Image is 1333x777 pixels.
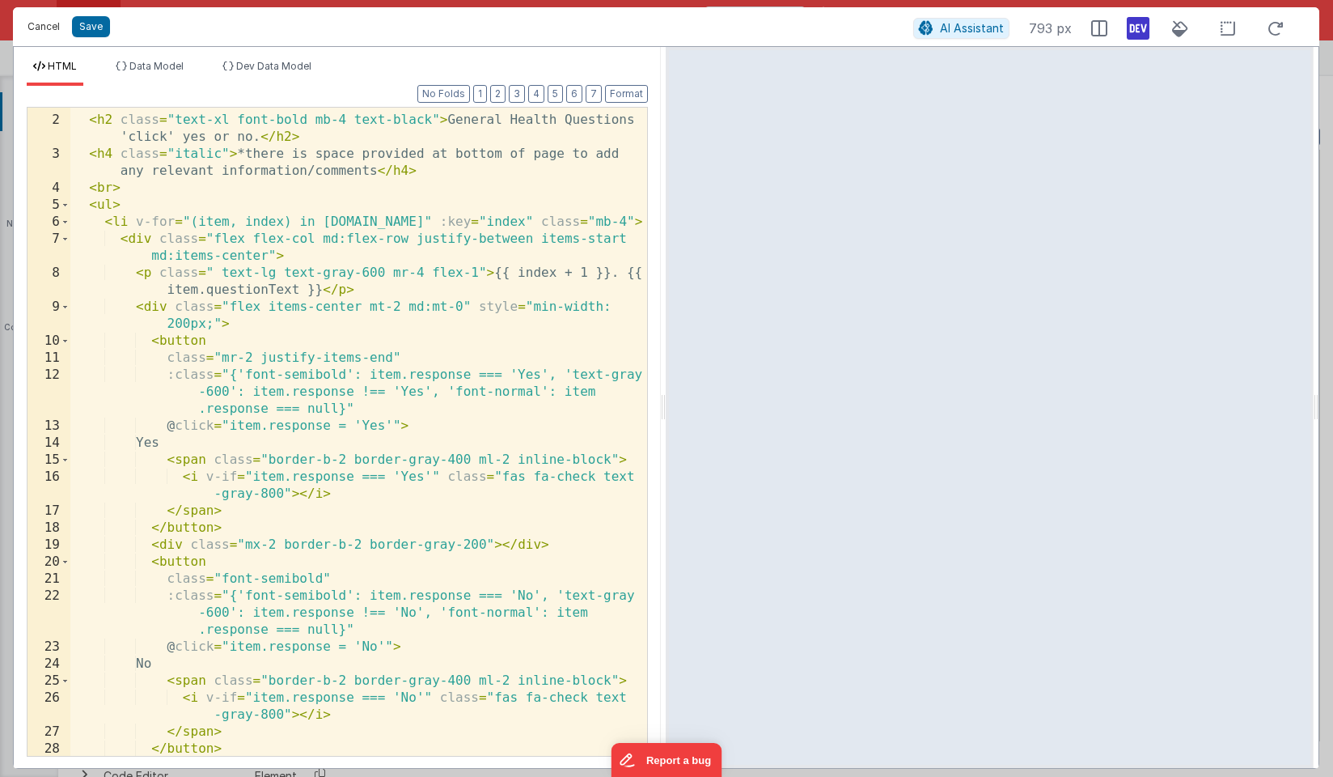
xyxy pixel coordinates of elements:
div: 12 [28,367,70,418]
div: 22 [28,588,70,639]
div: 8 [28,265,70,299]
div: 26 [28,690,70,724]
div: 6 [28,214,70,231]
span: AI Assistant [940,21,1004,35]
div: 7 [28,231,70,265]
span: Data Model [129,60,184,72]
span: HTML [48,60,77,72]
div: 18 [28,520,70,537]
div: 4 [28,180,70,197]
button: No Folds [417,85,470,103]
div: 14 [28,435,70,452]
div: 20 [28,554,70,571]
div: 21 [28,571,70,588]
button: 7 [586,85,602,103]
button: Save [72,16,110,37]
div: 19 [28,537,70,554]
button: 2 [490,85,506,103]
div: 16 [28,469,70,503]
div: 11 [28,350,70,367]
div: 5 [28,197,70,214]
div: 17 [28,503,70,520]
button: 3 [509,85,525,103]
div: 23 [28,639,70,656]
button: 1 [473,85,487,103]
div: 9 [28,299,70,333]
div: 10 [28,333,70,350]
div: 25 [28,673,70,690]
div: 2 [28,112,70,146]
div: 24 [28,656,70,673]
button: 6 [566,85,582,103]
iframe: Marker.io feedback button [611,743,722,777]
span: Dev Data Model [236,60,311,72]
div: 27 [28,724,70,741]
button: AI Assistant [913,18,1009,39]
button: Format [605,85,648,103]
div: 3 [28,146,70,180]
span: 793 px [1029,19,1072,38]
div: 15 [28,452,70,469]
div: 13 [28,418,70,435]
button: 4 [528,85,544,103]
button: Cancel [19,15,68,38]
button: 5 [548,85,563,103]
div: 28 [28,741,70,758]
